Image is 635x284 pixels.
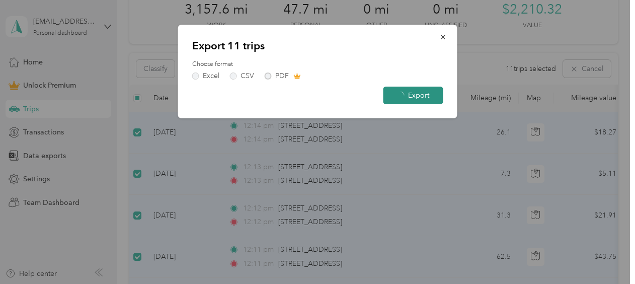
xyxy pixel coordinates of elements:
button: Export [383,87,443,104]
label: Choose format [192,60,443,69]
p: Export 11 trips [192,39,443,53]
div: Excel [203,73,219,80]
iframe: Everlance-gr Chat Button Frame [579,228,635,284]
div: CSV [241,73,254,80]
